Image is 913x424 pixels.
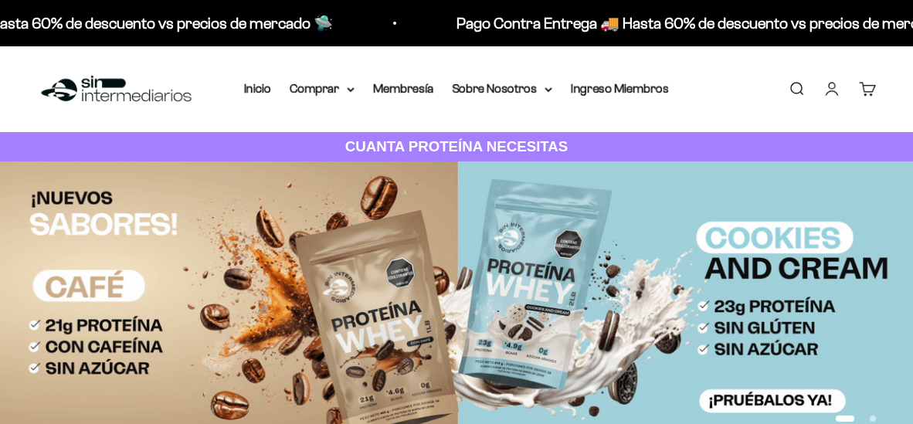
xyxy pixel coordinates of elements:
a: Membresía [373,82,433,95]
p: Pago Contra Entrega 🚚 Hasta 60% de descuento vs precios de mercado 🛸 [372,11,881,36]
a: Ingreso Miembros [571,82,669,95]
summary: Sobre Nosotros [452,79,552,99]
a: Inicio [244,82,271,95]
summary: Comprar [290,79,355,99]
strong: CUANTA PROTEÍNA NECESITAS [345,138,569,154]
